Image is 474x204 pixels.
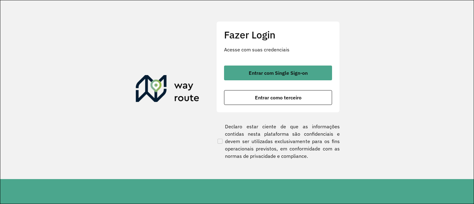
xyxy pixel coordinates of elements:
img: Roteirizador AmbevTech [136,75,199,105]
span: Entrar com Single Sign-on [249,70,308,75]
label: Declaro estar ciente de que as informações contidas nesta plataforma são confidenciais e devem se... [216,123,340,160]
button: button [224,90,332,105]
p: Acesse com suas credenciais [224,46,332,53]
span: Entrar como terceiro [255,95,301,100]
h2: Fazer Login [224,29,332,41]
button: button [224,66,332,80]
